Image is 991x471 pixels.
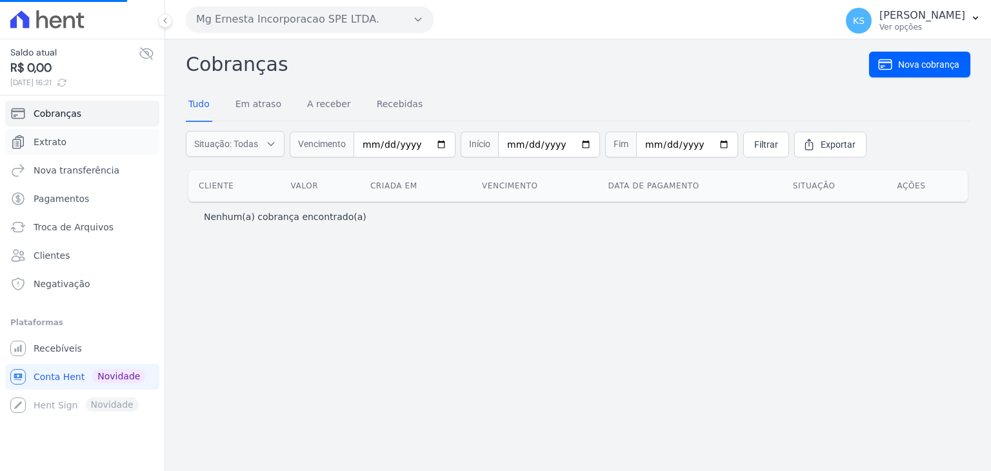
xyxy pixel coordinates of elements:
[204,210,366,223] p: Nenhum(a) cobrança encontrado(a)
[34,164,119,177] span: Nova transferência
[598,170,783,201] th: Data de pagamento
[188,170,281,201] th: Cliente
[794,132,866,157] a: Exportar
[92,369,145,383] span: Novidade
[836,3,991,39] button: KS [PERSON_NAME] Ver opções
[34,192,89,205] span: Pagamentos
[10,315,154,330] div: Plataformas
[281,170,360,201] th: Valor
[186,6,434,32] button: Mg Ernesta Incorporacao SPE LTDA.
[5,129,159,155] a: Extrato
[5,214,159,240] a: Troca de Arquivos
[869,52,970,77] a: Nova cobrança
[5,157,159,183] a: Nova transferência
[186,50,869,79] h2: Cobranças
[461,132,498,157] span: Início
[360,170,472,201] th: Criada em
[5,101,159,126] a: Cobranças
[10,77,139,88] span: [DATE] 16:21
[5,243,159,268] a: Clientes
[5,364,159,390] a: Conta Hent Novidade
[10,46,139,59] span: Saldo atual
[743,132,789,157] a: Filtrar
[879,22,965,32] p: Ver opções
[5,271,159,297] a: Negativação
[34,135,66,148] span: Extrato
[186,88,212,122] a: Tudo
[34,107,81,120] span: Cobranças
[879,9,965,22] p: [PERSON_NAME]
[34,277,90,290] span: Negativação
[305,88,354,122] a: A receber
[34,342,82,355] span: Recebíveis
[186,131,285,157] button: Situação: Todas
[605,132,636,157] span: Fim
[754,138,778,151] span: Filtrar
[194,137,258,150] span: Situação: Todas
[5,186,159,212] a: Pagamentos
[886,170,968,201] th: Ações
[853,16,865,25] span: KS
[821,138,856,151] span: Exportar
[783,170,887,201] th: Situação
[290,132,354,157] span: Vencimento
[34,370,85,383] span: Conta Hent
[10,59,139,77] span: R$ 0,00
[898,58,959,71] span: Nova cobrança
[233,88,284,122] a: Em atraso
[472,170,598,201] th: Vencimento
[5,336,159,361] a: Recebíveis
[374,88,426,122] a: Recebidas
[10,101,154,418] nav: Sidebar
[34,221,114,234] span: Troca de Arquivos
[34,249,70,262] span: Clientes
